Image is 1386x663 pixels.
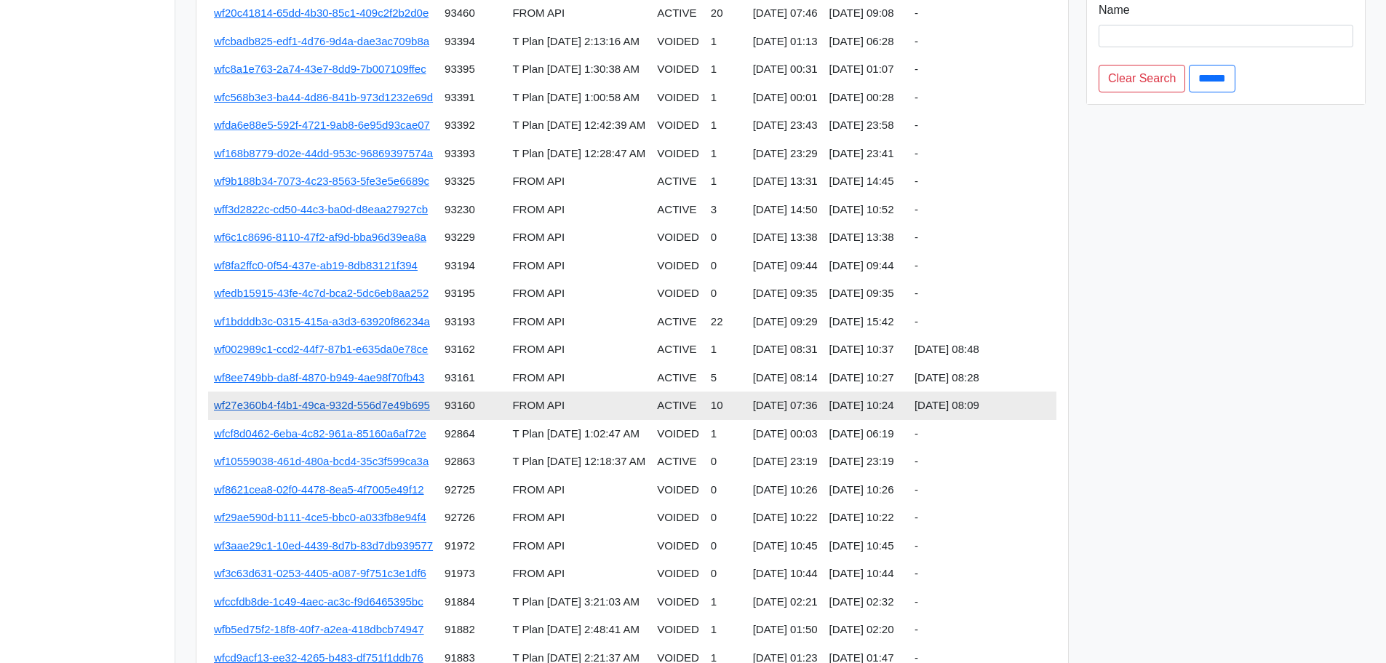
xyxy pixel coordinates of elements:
[747,504,824,532] td: [DATE] 10:22
[214,623,424,635] a: wfb5ed75f2-18f8-40f7-a2ea-418dbcb74947
[909,364,1083,392] td: [DATE] 08:28
[705,223,747,252] td: 0
[214,147,433,159] a: wf168b8779-d02e-44dd-953c-96869397574a
[909,616,1083,644] td: -
[705,392,747,420] td: 10
[214,231,426,243] a: wf6c1c8696-8110-47f2-af9d-bba96d39ea8a
[651,616,705,644] td: VOIDED
[506,308,651,336] td: FROM API
[214,175,429,187] a: wf9b188b34-7073-4c23-8563-5fe3e5e6689c
[439,84,506,112] td: 93391
[1099,1,1130,19] label: Name
[909,223,1083,252] td: -
[506,364,651,392] td: FROM API
[824,167,909,196] td: [DATE] 14:45
[651,476,705,504] td: VOIDED
[506,420,651,448] td: T Plan [DATE] 1:02:47 AM
[214,511,426,523] a: wf29ae590d-b111-4ce5-bbc0-a033fb8e94f4
[506,111,651,140] td: T Plan [DATE] 12:42:39 AM
[651,196,705,224] td: ACTIVE
[651,140,705,168] td: VOIDED
[651,84,705,112] td: VOIDED
[214,595,423,608] a: wfccfdb8de-1c49-4aec-ac3c-f9d6465395bc
[747,84,824,112] td: [DATE] 00:01
[651,560,705,588] td: VOIDED
[747,532,824,560] td: [DATE] 10:45
[824,223,909,252] td: [DATE] 13:38
[747,560,824,588] td: [DATE] 10:44
[909,252,1083,280] td: -
[705,476,747,504] td: 0
[214,35,429,47] a: wfcbadb825-edf1-4d76-9d4a-dae3ac709b8a
[506,616,651,644] td: T Plan [DATE] 2:48:41 AM
[214,7,429,19] a: wf20c41814-65dd-4b30-85c1-409c2f2b2d0e
[651,448,705,476] td: ACTIVE
[439,196,506,224] td: 93230
[747,140,824,168] td: [DATE] 23:29
[909,420,1083,448] td: -
[909,336,1083,364] td: [DATE] 08:48
[651,167,705,196] td: ACTIVE
[506,28,651,56] td: T Plan [DATE] 2:13:16 AM
[824,616,909,644] td: [DATE] 02:20
[747,55,824,84] td: [DATE] 00:31
[439,364,506,392] td: 93161
[651,111,705,140] td: VOIDED
[705,28,747,56] td: 1
[747,223,824,252] td: [DATE] 13:38
[651,364,705,392] td: ACTIVE
[214,455,429,467] a: wf10559038-461d-480a-bcd4-35c3f599ca3a
[747,476,824,504] td: [DATE] 10:26
[705,336,747,364] td: 1
[506,196,651,224] td: FROM API
[439,111,506,140] td: 93392
[824,55,909,84] td: [DATE] 01:07
[909,140,1083,168] td: -
[439,55,506,84] td: 93395
[747,616,824,644] td: [DATE] 01:50
[747,167,824,196] td: [DATE] 13:31
[824,196,909,224] td: [DATE] 10:52
[439,532,506,560] td: 91972
[439,420,506,448] td: 92864
[824,392,909,420] td: [DATE] 10:24
[214,119,430,131] a: wfda6e88e5-592f-4721-9ab8-6e95d93cae07
[705,448,747,476] td: 0
[824,364,909,392] td: [DATE] 10:27
[824,28,909,56] td: [DATE] 06:28
[651,223,705,252] td: VOIDED
[506,448,651,476] td: T Plan [DATE] 12:18:37 AM
[824,84,909,112] td: [DATE] 00:28
[747,28,824,56] td: [DATE] 01:13
[439,167,506,196] td: 93325
[909,279,1083,308] td: -
[705,364,747,392] td: 5
[506,532,651,560] td: FROM API
[705,308,747,336] td: 22
[824,588,909,616] td: [DATE] 02:32
[705,588,747,616] td: 1
[824,111,909,140] td: [DATE] 23:58
[439,616,506,644] td: 91882
[439,448,506,476] td: 92863
[214,287,429,299] a: wfedb15915-43fe-4c7d-bca2-5dc6eb8aa252
[747,364,824,392] td: [DATE] 08:14
[1099,65,1185,92] a: Clear Search
[506,84,651,112] td: T Plan [DATE] 1:00:58 AM
[439,504,506,532] td: 92726
[705,560,747,588] td: 0
[214,91,433,103] a: wfc568b3e3-ba44-4d86-841b-973d1232e69d
[909,196,1083,224] td: -
[506,252,651,280] td: FROM API
[214,315,430,327] a: wf1bdddb3c-0315-415a-a3d3-63920f86234a
[909,167,1083,196] td: -
[506,504,651,532] td: FROM API
[506,560,651,588] td: FROM API
[909,504,1083,532] td: -
[824,308,909,336] td: [DATE] 15:42
[506,588,651,616] td: T Plan [DATE] 3:21:03 AM
[909,28,1083,56] td: -
[824,279,909,308] td: [DATE] 09:35
[439,308,506,336] td: 93193
[439,392,506,420] td: 93160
